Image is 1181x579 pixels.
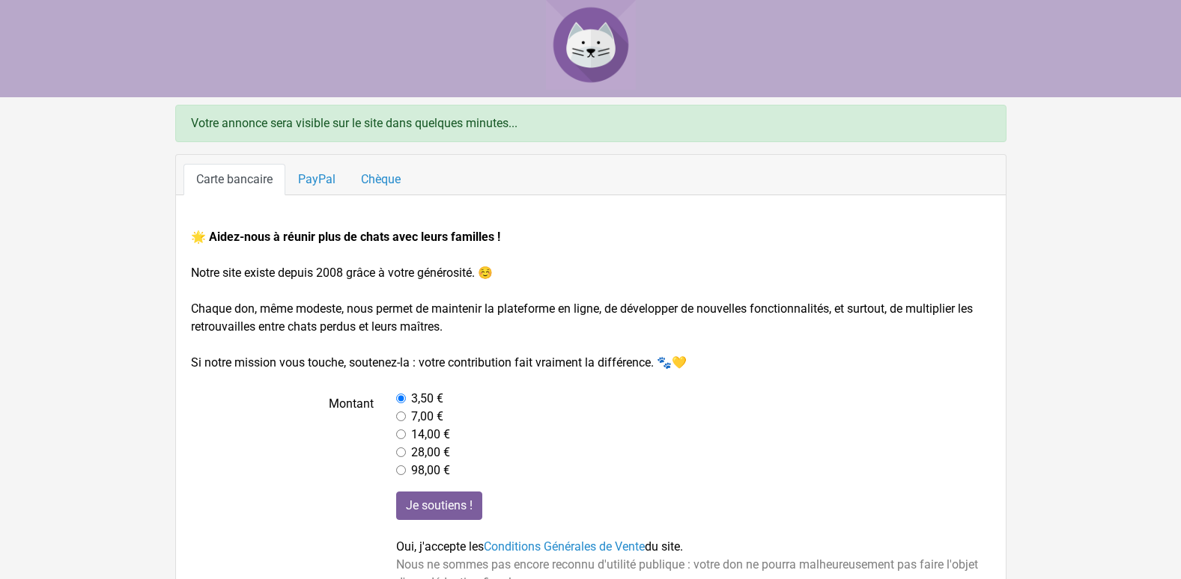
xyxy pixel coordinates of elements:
[396,539,683,554] span: Oui, j'accepte les du site.
[183,164,285,195] a: Carte bancaire
[396,491,482,520] input: Je soutiens !
[411,426,450,444] label: 14,00 €
[191,230,500,244] strong: 🌟 Aidez-nous à réunir plus de chats avec leurs familles !
[484,539,645,554] a: Conditions Générales de Vente
[411,408,443,426] label: 7,00 €
[180,390,386,480] label: Montant
[175,105,1007,142] div: Votre annonce sera visible sur le site dans quelques minutes...
[348,164,413,195] a: Chèque
[285,164,348,195] a: PayPal
[411,390,443,408] label: 3,50 €
[411,462,450,480] label: 98,00 €
[411,444,450,462] label: 28,00 €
